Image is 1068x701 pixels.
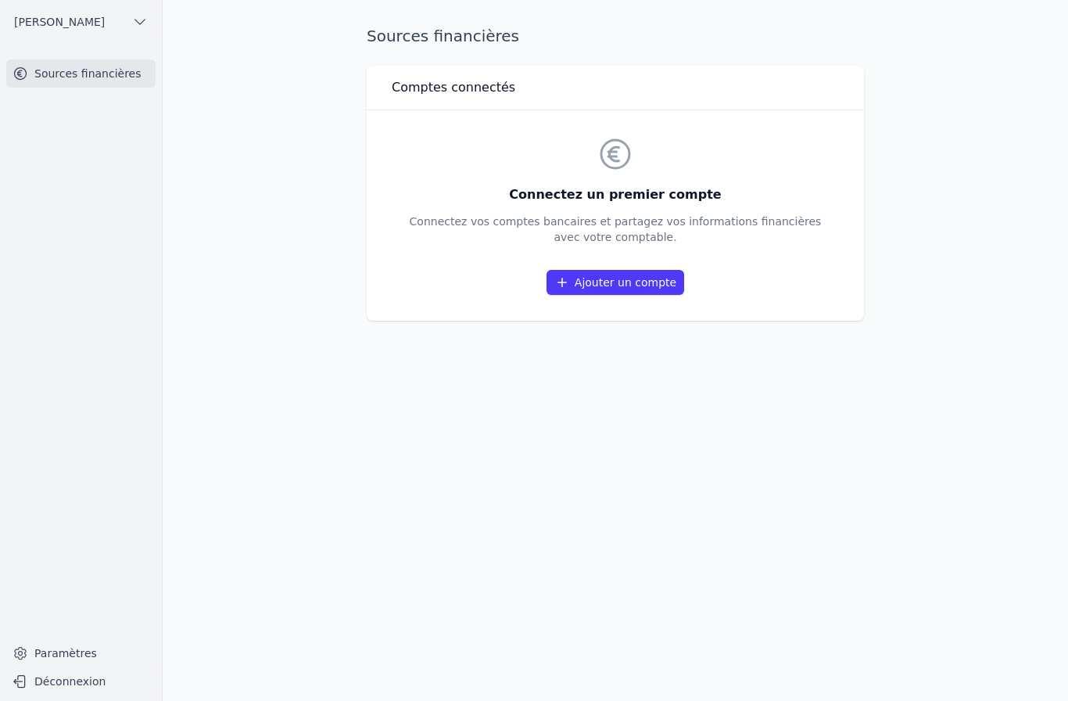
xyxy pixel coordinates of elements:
h3: Comptes connectés [392,78,515,97]
h3: Connectez un premier compte [410,185,822,204]
a: Paramètres [6,641,156,666]
a: Ajouter un compte [547,270,684,295]
h1: Sources financières [367,25,519,47]
a: Sources financières [6,59,156,88]
button: [PERSON_NAME] [6,9,156,34]
span: [PERSON_NAME] [14,14,105,30]
button: Déconnexion [6,669,156,694]
p: Connectez vos comptes bancaires et partagez vos informations financières avec votre comptable. [410,214,822,245]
